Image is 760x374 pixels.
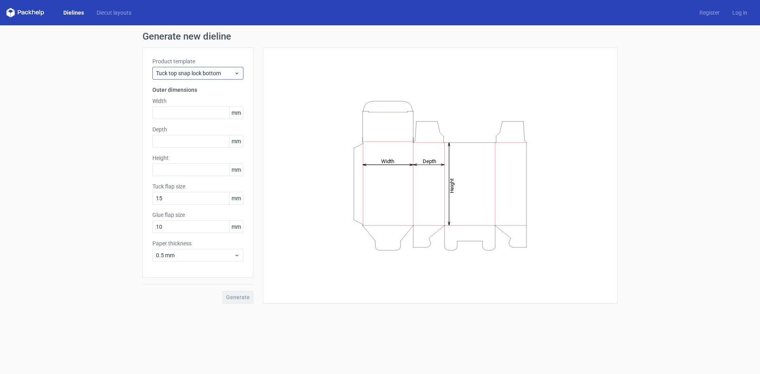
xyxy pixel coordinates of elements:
[156,69,234,77] span: Tuck top snap lock bottom
[693,9,726,17] a: Register
[229,221,243,233] span: mm
[449,178,455,193] tspan: Height
[152,239,243,247] label: Paper thickness
[57,9,90,17] a: Dielines
[152,125,243,133] label: Depth
[90,9,138,17] a: Diecut layouts
[152,182,243,190] label: Tuck flap size
[229,107,243,119] span: mm
[152,57,243,65] label: Product template
[229,192,243,204] span: mm
[229,135,243,147] span: mm
[423,158,436,164] tspan: Depth
[152,211,243,219] label: Glue flap size
[152,97,243,105] label: Width
[381,158,394,164] tspan: Width
[156,251,234,259] span: 0.5 mm
[726,9,754,17] a: Log in
[142,32,617,41] h1: Generate new dieline
[152,86,243,94] h3: Outer dimensions
[229,164,243,176] span: mm
[152,154,243,162] label: Height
